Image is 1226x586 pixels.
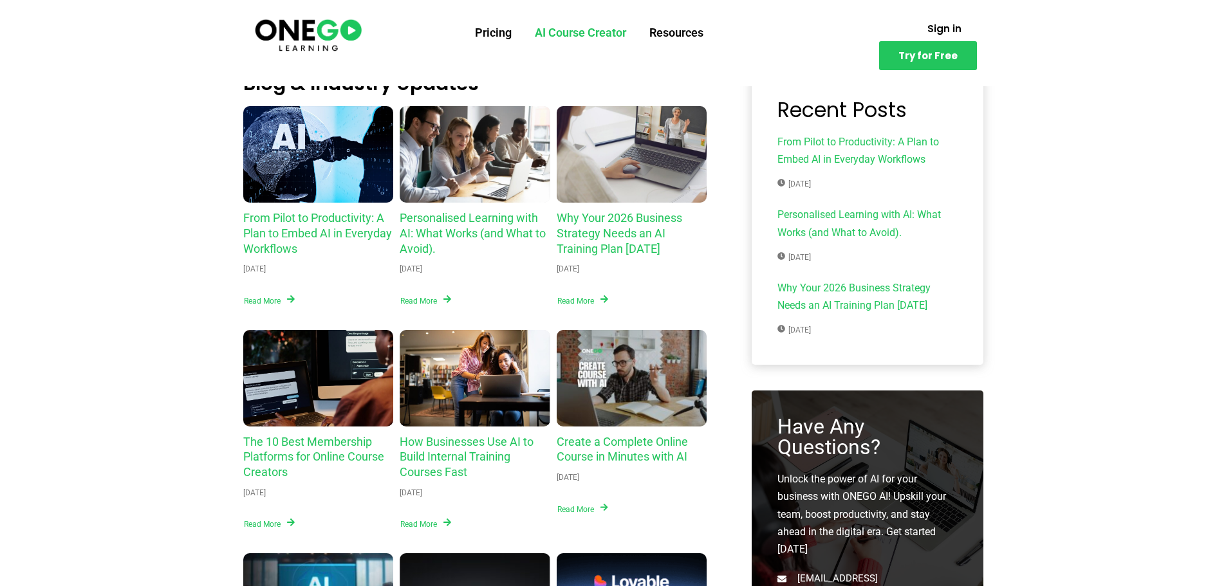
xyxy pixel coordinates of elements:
a: Personalised Learning with AI: What Works (and What to Avoid).[DATE] [777,206,958,266]
a: Read More [557,294,609,307]
a: Try for Free [879,41,977,70]
h3: Recent Posts [777,100,958,120]
a: Why Your 2026 Business Strategy Needs an AI Training Plan [DATE] [557,211,682,255]
a: Read More [243,294,295,307]
a: Read More [400,517,452,531]
div: [DATE] [557,262,579,275]
span: [DATE] [777,324,811,336]
h2: Blog & Industry Updates [243,74,707,93]
a: Why Your 2026 Business Strategy Needs an AI Training Plan [DATE][DATE] [777,279,958,339]
a: How Businesses Use AI to Build Internal Training Courses Fast [400,435,534,479]
a: Sign in [912,16,977,41]
a: Pricing [463,16,523,50]
a: Read More [243,517,295,531]
span: Personalised Learning with AI: What Works (and What to Avoid). [777,206,958,244]
span: From Pilot to Productivity: A Plan to Embed AI in Everyday Workflows [777,133,958,171]
div: [DATE] [400,262,422,275]
a: Personalised Learning with AI: What Works (and What to Avoid). [400,211,546,255]
span: [DATE] [777,178,811,190]
a: Why Your 2026 Business Strategy Needs an AI Training Plan Today [557,106,707,203]
a: From Pilot to Productivity: A Plan to Embed AI in Everyday Workflows[DATE] [777,133,958,193]
a: How Businesses Use AI to Build Internal Training Courses Fast [400,330,550,426]
a: Create a Complete Online Course in Minutes with AI [557,330,707,426]
div: [DATE] [243,262,266,275]
a: Read More [400,294,452,307]
a: Resources [638,16,715,50]
a: Read More [557,502,609,516]
span: Why Your 2026 Business Strategy Needs an AI Training Plan [DATE] [777,279,958,317]
div: [DATE] [557,471,579,484]
div: [DATE] [400,486,422,499]
div: [DATE] [243,486,266,499]
a: AI Course Creator [523,16,638,50]
h3: Have Any Questions? [777,416,958,457]
a: Personalised Learning with AI: What Works (and What to Avoid). [400,106,550,203]
a: Create a Complete Online Course in Minutes with AI [557,435,688,464]
a: The 10 Best Membership Platforms for Online Course Creators [243,330,394,426]
span: Sign in [927,24,961,33]
a: The 10 Best Membership Platforms for Online Course Creators [243,435,384,479]
span: Try for Free [898,51,958,60]
p: Unlock the power of AI for your business with ONEGO AI! Upskill your team, boost productivity, an... [777,470,958,558]
a: From Pilot to Productivity: A Plan to Embed AI in Everyday Workflows [243,211,392,255]
span: [DATE] [777,251,811,264]
a: From Pilot to Productivity: A Plan to Embed AI in Everyday Workflows [243,106,394,203]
